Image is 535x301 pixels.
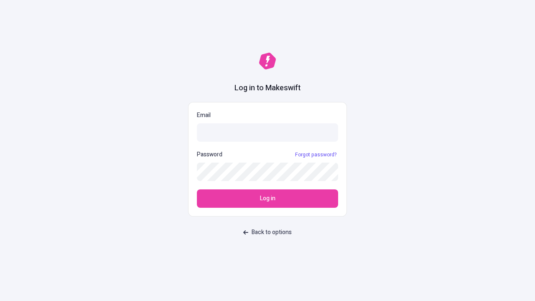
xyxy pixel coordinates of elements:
[260,194,275,203] span: Log in
[197,189,338,208] button: Log in
[234,83,301,94] h1: Log in to Makeswift
[238,225,297,240] button: Back to options
[197,150,222,159] p: Password
[197,111,338,120] p: Email
[293,151,338,158] a: Forgot password?
[252,228,292,237] span: Back to options
[197,123,338,142] input: Email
